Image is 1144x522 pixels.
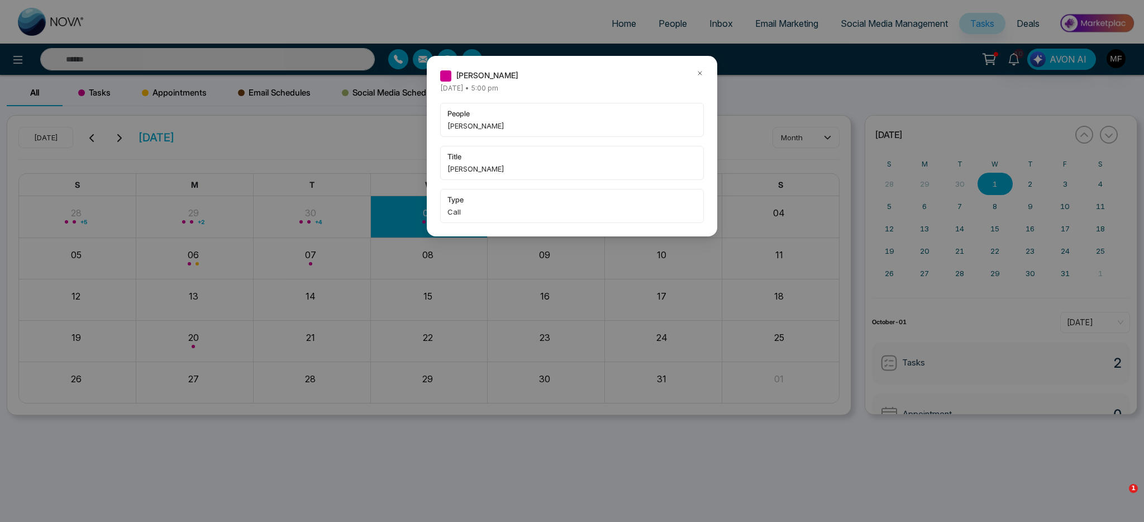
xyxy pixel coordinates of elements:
iframe: Intercom live chat [1106,484,1133,511]
span: [PERSON_NAME] [447,120,697,131]
span: [PERSON_NAME] [456,69,518,82]
span: Call [447,206,697,217]
span: people [447,108,697,119]
span: title [447,151,697,162]
span: 1 [1129,484,1138,493]
span: [PERSON_NAME] [447,163,697,174]
span: type [447,194,697,205]
span: [DATE] • 5:00 pm [440,84,498,92]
